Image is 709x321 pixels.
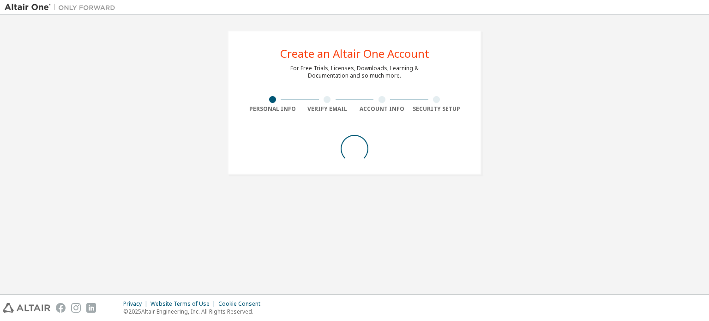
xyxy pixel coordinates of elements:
[3,303,50,313] img: altair_logo.svg
[71,303,81,313] img: instagram.svg
[354,105,409,113] div: Account Info
[409,105,464,113] div: Security Setup
[300,105,355,113] div: Verify Email
[245,105,300,113] div: Personal Info
[56,303,66,313] img: facebook.svg
[290,65,419,79] div: For Free Trials, Licenses, Downloads, Learning & Documentation and so much more.
[123,300,150,308] div: Privacy
[86,303,96,313] img: linkedin.svg
[150,300,218,308] div: Website Terms of Use
[123,308,266,315] p: © 2025 Altair Engineering, Inc. All Rights Reserved.
[218,300,266,308] div: Cookie Consent
[280,48,429,59] div: Create an Altair One Account
[5,3,120,12] img: Altair One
